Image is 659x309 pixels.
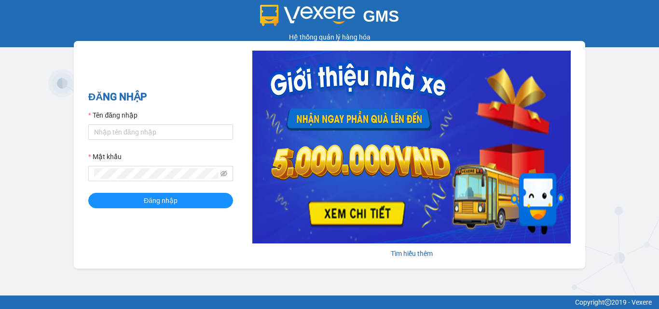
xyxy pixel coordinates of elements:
div: Copyright 2019 - Vexere [7,297,652,308]
input: Mật khẩu [94,168,219,179]
label: Tên đăng nhập [88,110,137,121]
span: copyright [604,299,611,306]
span: GMS [363,7,399,25]
span: eye-invisible [220,170,227,177]
button: Đăng nhập [88,193,233,208]
h2: ĐĂNG NHẬP [88,89,233,105]
label: Mật khẩu [88,151,122,162]
div: Hệ thống quản lý hàng hóa [2,32,657,42]
img: logo 2 [260,5,356,26]
img: banner-0 [252,51,571,243]
a: GMS [260,14,399,22]
input: Tên đăng nhập [88,124,233,140]
span: Đăng nhập [144,195,178,206]
div: Tìm hiểu thêm [252,248,571,259]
